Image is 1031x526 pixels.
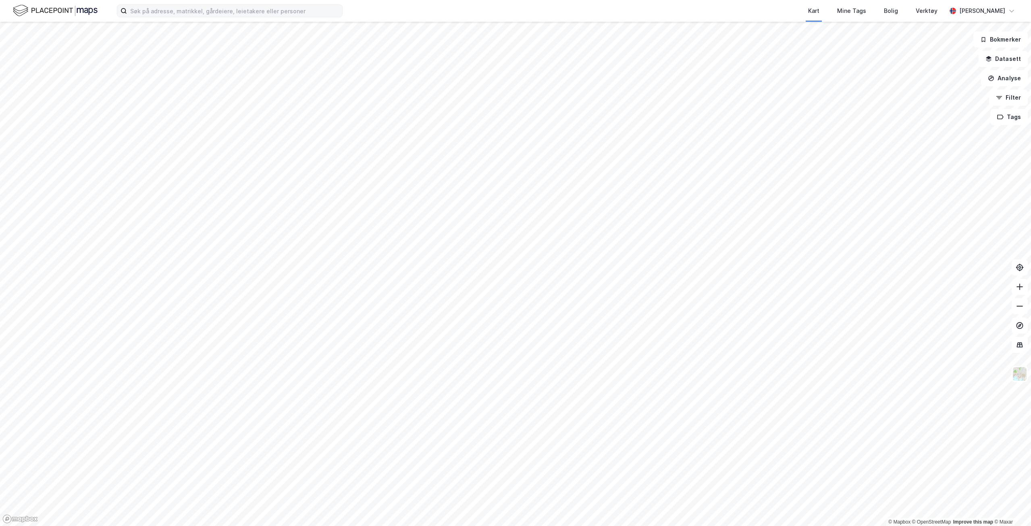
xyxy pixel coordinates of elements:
[884,6,898,16] div: Bolig
[127,5,342,17] input: Søk på adresse, matrikkel, gårdeiere, leietakere eller personer
[990,109,1028,125] button: Tags
[989,90,1028,106] button: Filter
[991,487,1031,526] iframe: Chat Widget
[959,6,1005,16] div: [PERSON_NAME]
[13,4,98,18] img: logo.f888ab2527a4732fd821a326f86c7f29.svg
[979,51,1028,67] button: Datasett
[837,6,866,16] div: Mine Tags
[953,519,993,525] a: Improve this map
[2,514,38,524] a: Mapbox homepage
[888,519,910,525] a: Mapbox
[981,70,1028,86] button: Analyse
[973,31,1028,48] button: Bokmerker
[916,6,937,16] div: Verktøy
[808,6,819,16] div: Kart
[1012,366,1027,382] img: Z
[912,519,951,525] a: OpenStreetMap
